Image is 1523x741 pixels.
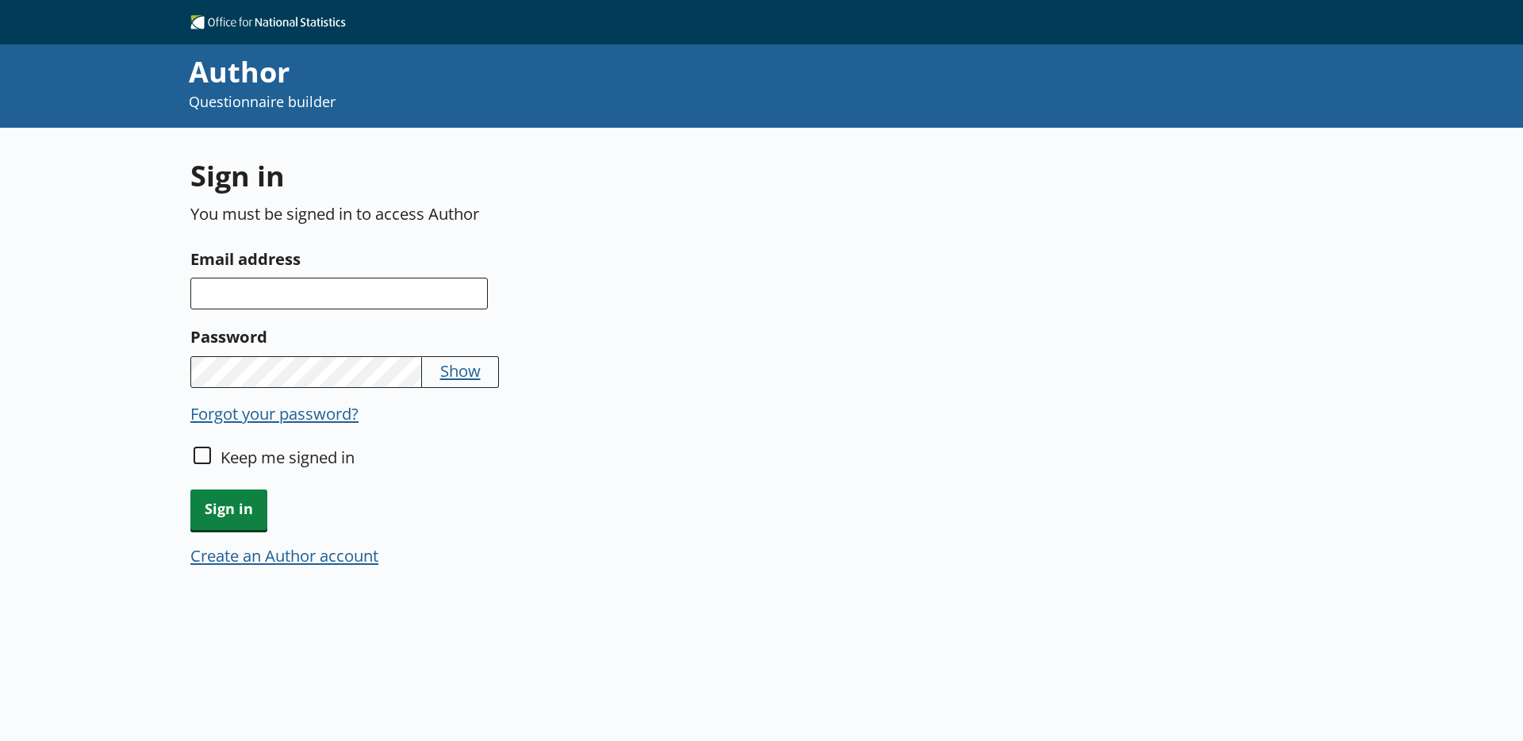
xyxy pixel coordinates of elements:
[221,446,355,468] label: Keep me signed in
[190,324,940,349] label: Password
[440,359,481,382] button: Show
[189,92,1025,112] p: Questionnaire builder
[190,544,378,566] button: Create an Author account
[190,202,940,225] p: You must be signed in to access Author
[190,402,359,424] button: Forgot your password?
[190,156,940,195] h1: Sign in
[190,246,940,271] label: Email address
[190,490,267,530] button: Sign in
[189,52,1025,92] div: Author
